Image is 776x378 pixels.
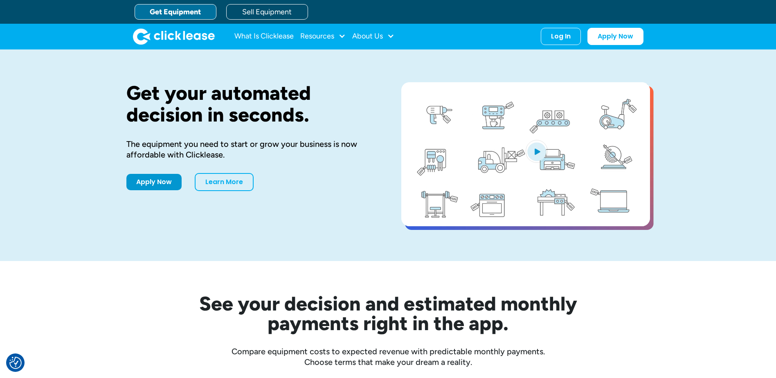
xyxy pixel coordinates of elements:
[9,357,22,369] img: Revisit consent button
[133,28,215,45] img: Clicklease logo
[551,32,571,40] div: Log In
[126,139,375,160] div: The equipment you need to start or grow your business is now affordable with Clicklease.
[126,346,650,367] div: Compare equipment costs to expected revenue with predictable monthly payments. Choose terms that ...
[234,28,294,45] a: What Is Clicklease
[195,173,254,191] a: Learn More
[135,4,216,20] a: Get Equipment
[401,82,650,226] a: open lightbox
[352,28,394,45] div: About Us
[226,4,308,20] a: Sell Equipment
[9,357,22,369] button: Consent Preferences
[587,28,643,45] a: Apply Now
[126,174,182,190] a: Apply Now
[526,140,548,163] img: Blue play button logo on a light blue circular background
[126,82,375,126] h1: Get your automated decision in seconds.
[300,28,346,45] div: Resources
[133,28,215,45] a: home
[159,294,617,333] h2: See your decision and estimated monthly payments right in the app.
